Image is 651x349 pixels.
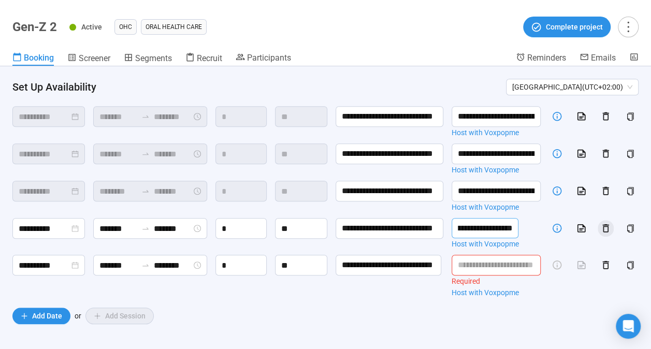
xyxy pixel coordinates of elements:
[626,112,634,121] span: copy
[523,17,611,37] button: Complete project
[621,20,635,34] span: more
[452,275,541,287] div: Required
[12,52,54,66] a: Booking
[21,312,28,319] span: plus
[141,112,150,121] span: swap-right
[452,238,541,250] a: Host with Voxpopme
[622,257,639,273] button: copy
[24,53,54,63] span: Booking
[81,23,102,31] span: Active
[141,150,150,158] span: to
[626,261,634,269] span: copy
[618,17,639,37] button: more
[516,52,566,65] a: Reminders
[141,261,150,269] span: swap-right
[622,183,639,199] button: copy
[512,79,632,95] span: [GEOGRAPHIC_DATA] ( UTC+02:00 )
[247,53,291,63] span: Participants
[146,22,202,32] span: Oral Health Care
[591,53,616,63] span: Emails
[124,52,172,66] a: Segments
[119,22,132,32] span: OHC
[527,53,566,63] span: Reminders
[626,187,634,195] span: copy
[12,20,57,34] h1: Gen-Z 2
[141,261,150,269] span: to
[141,187,150,195] span: to
[141,224,150,232] span: to
[135,53,172,63] span: Segments
[626,224,634,232] span: copy
[236,52,291,65] a: Participants
[580,52,616,65] a: Emails
[141,150,150,158] span: swap-right
[141,187,150,195] span: swap-right
[32,310,62,322] span: Add Date
[622,220,639,237] button: copy
[452,201,541,213] a: Host with Voxpopme
[616,314,641,339] div: Open Intercom Messenger
[622,146,639,162] button: copy
[12,80,498,94] h4: Set Up Availability
[546,21,603,33] span: Complete project
[79,53,110,63] span: Screener
[141,112,150,121] span: to
[12,308,639,324] div: or
[12,308,70,324] button: plusAdd Date
[626,150,634,158] span: copy
[452,164,541,176] a: Host with Voxpopme
[197,53,222,63] span: Recruit
[452,127,541,138] a: Host with Voxpopme
[622,108,639,125] button: copy
[185,52,222,66] a: Recruit
[141,224,150,232] span: swap-right
[67,52,110,66] a: Screener
[452,287,541,298] a: Host with Voxpopme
